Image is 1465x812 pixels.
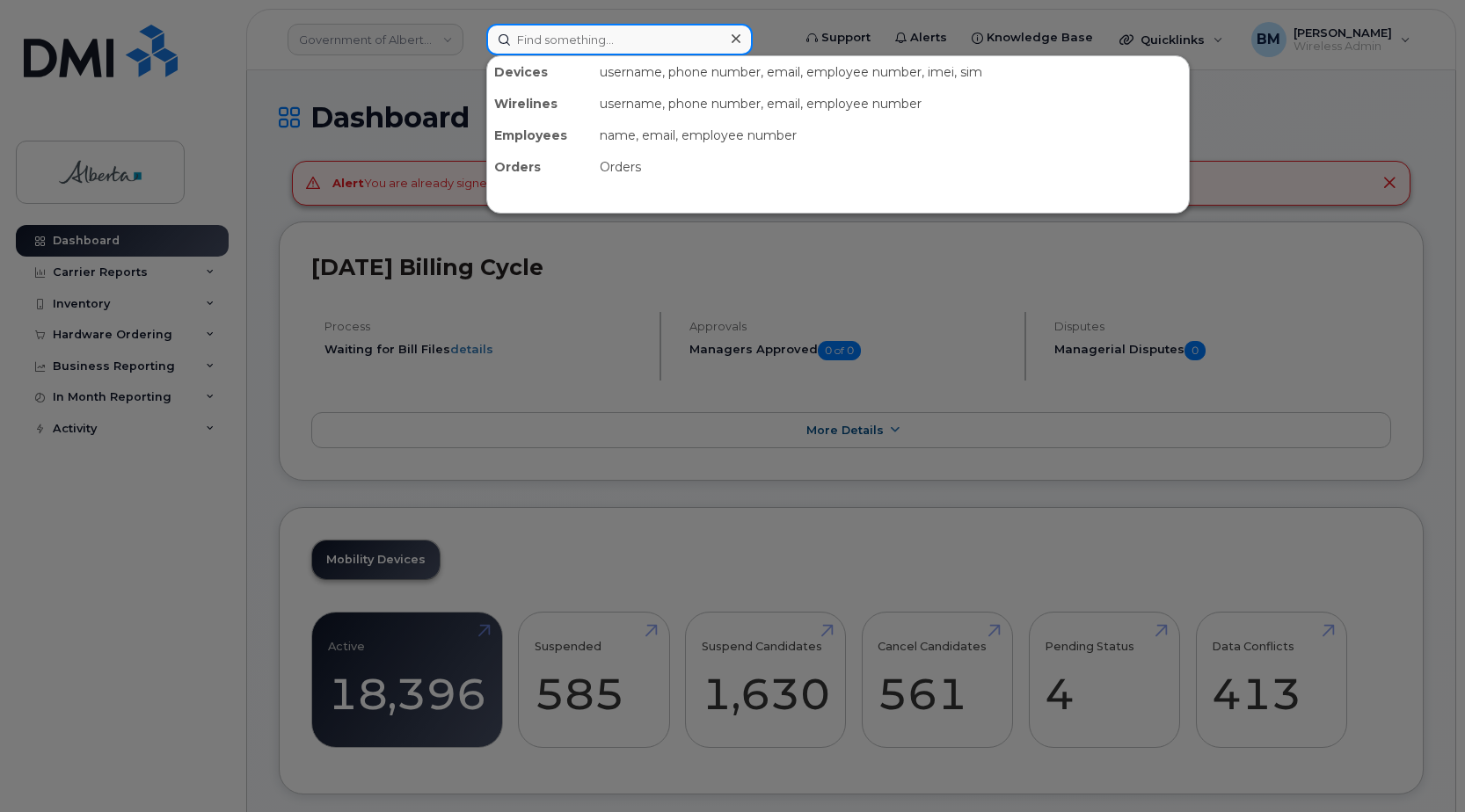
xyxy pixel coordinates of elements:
div: Employees [487,120,593,151]
div: Wirelines [487,88,593,120]
div: username, phone number, email, employee number, imei, sim [593,56,1189,88]
div: Orders [593,151,1189,183]
div: Orders [487,151,593,183]
div: Devices [487,56,593,88]
div: username, phone number, email, employee number [593,88,1189,120]
div: name, email, employee number [593,120,1189,151]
